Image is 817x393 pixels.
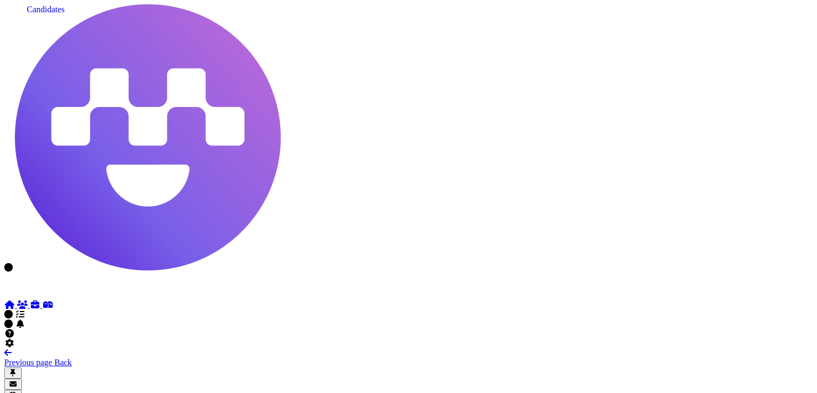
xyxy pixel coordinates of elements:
[17,300,30,309] a: Candidates
[54,358,72,367] span: Back
[15,4,281,271] img: Megan
[4,348,813,367] a: Previous page Back
[27,5,65,14] div: Candidates
[4,358,52,367] span: Previous page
